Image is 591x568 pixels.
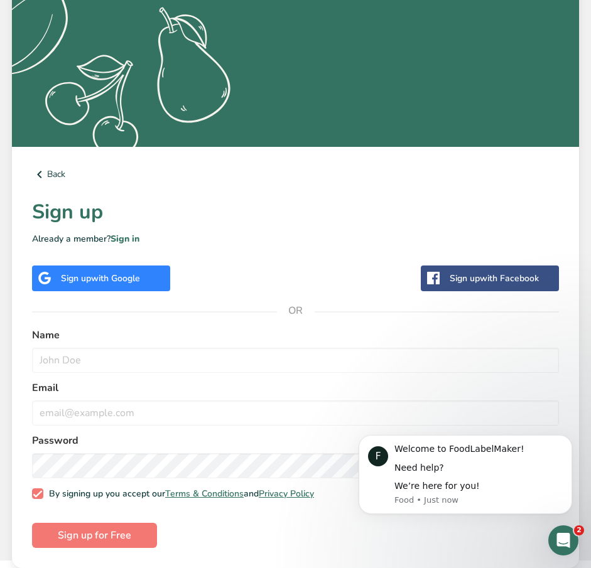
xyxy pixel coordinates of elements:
[259,488,314,500] a: Privacy Policy
[450,272,539,285] div: Sign up
[32,167,559,182] a: Back
[32,400,559,426] input: email@example.com
[32,197,559,227] h1: Sign up
[277,292,315,330] span: OR
[58,528,131,543] span: Sign up for Free
[480,272,539,284] span: with Facebook
[43,488,315,500] span: By signing up you accept our and
[574,525,584,535] span: 2
[340,416,591,534] iframe: Intercom notifications message
[32,523,157,548] button: Sign up for Free
[111,233,139,245] a: Sign in
[91,272,140,284] span: with Google
[61,272,140,285] div: Sign up
[32,348,559,373] input: John Doe
[32,433,559,448] label: Password
[32,328,559,343] label: Name
[32,232,559,245] p: Already a member?
[165,488,244,500] a: Terms & Conditions
[548,525,578,555] iframe: Intercom live chat
[32,380,559,395] label: Email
